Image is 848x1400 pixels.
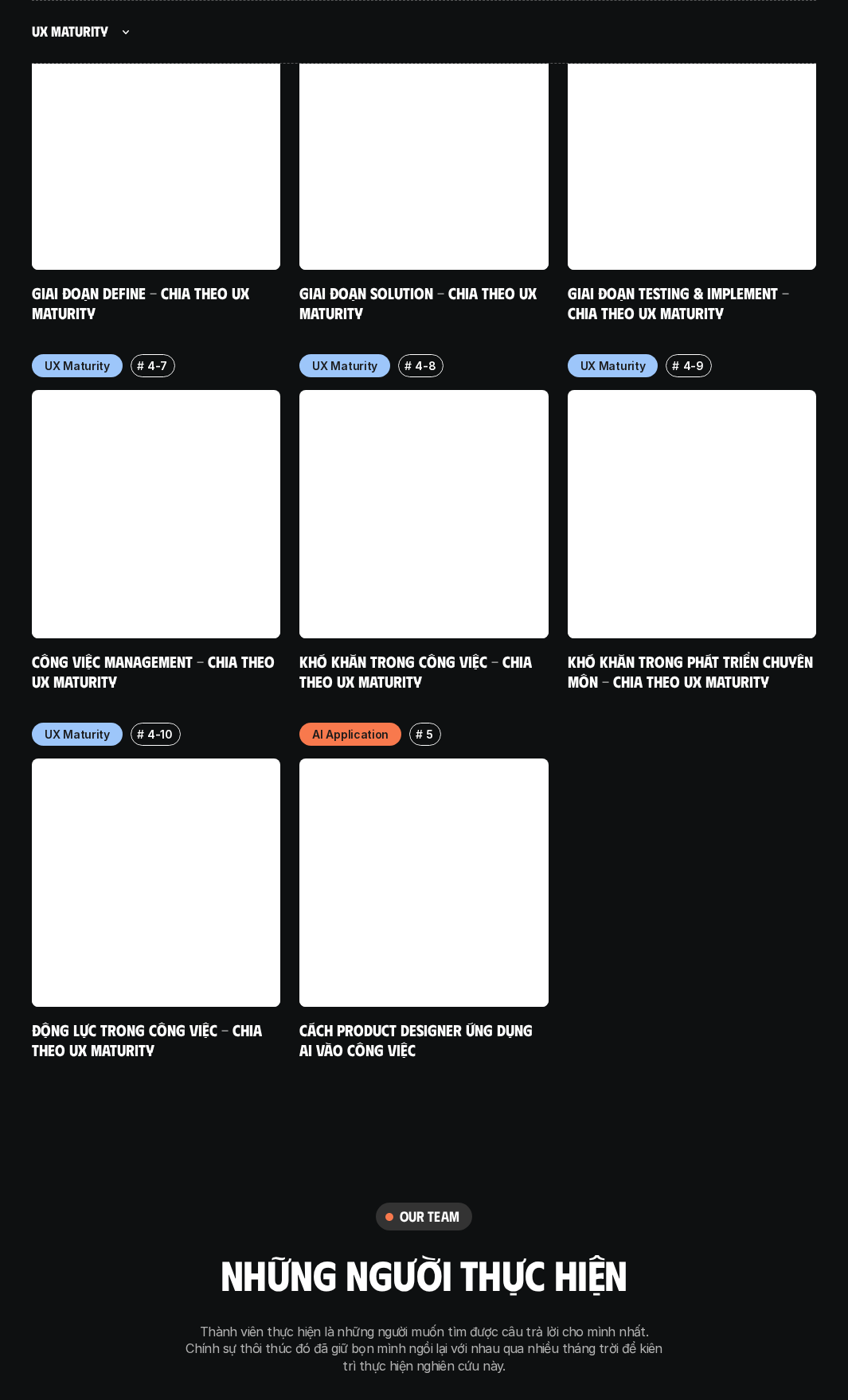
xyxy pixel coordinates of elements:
[147,726,173,743] p: 4-10
[416,728,423,740] h6: #
[299,1020,537,1059] a: Cách Product Designer ứng dụng AI vào công việc
[580,357,646,374] p: UX Maturity
[32,283,253,322] a: Giai đoạn Define - Chia theo UX Maturity
[147,357,167,374] p: 4-7
[45,357,110,374] p: UX Maturity
[568,651,817,691] a: Khó khăn trong phát triển chuyên môn - Chia theo UX Maturity
[672,360,679,372] h6: #
[426,726,433,743] p: 5
[32,1020,266,1059] a: Động lực trong công việc - Chia theo UX Maturity
[683,357,704,374] p: 4-9
[137,728,144,740] h6: #
[45,726,110,743] p: UX Maturity
[312,726,389,743] p: AI Application
[221,1251,627,1297] h2: những người thực hiện
[400,1207,459,1226] h6: our team
[404,360,412,372] h6: #
[568,283,793,322] a: Giai đoạn Testing & Implement - Chia theo UX Maturity
[186,1324,663,1375] p: Thành viên thực hiện là những người muốn tìm được câu trả lời cho mình nhất. Chính sự thôi thúc đ...
[415,357,436,374] p: 4-8
[137,360,144,372] h6: #
[299,283,541,322] a: Giai đoạn Solution - Chia theo UX Maturity
[312,357,377,374] p: UX Maturity
[32,651,279,691] a: Công việc Management - Chia theo UX maturity
[299,651,536,691] a: Khó khăn trong công việc - Chia theo UX Maturity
